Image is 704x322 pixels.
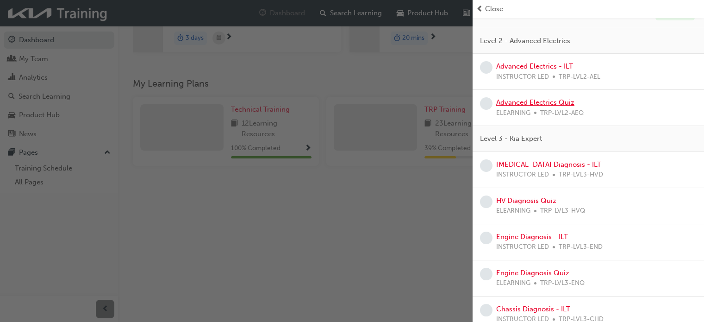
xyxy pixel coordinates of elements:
[496,108,530,119] span: ELEARNING
[480,304,492,316] span: learningRecordVerb_NONE-icon
[496,170,549,180] span: INSTRUCTOR LED
[496,242,549,253] span: INSTRUCTOR LED
[480,196,492,208] span: learningRecordVerb_NONE-icon
[540,278,585,289] span: TRP-LVL3-ENQ
[476,4,700,14] button: prev-iconClose
[496,269,569,277] a: Engine Diagnosis Quiz
[496,62,573,70] a: Advanced Electrics - ILT
[480,97,492,110] span: learningRecordVerb_NONE-icon
[496,72,549,82] span: INSTRUCTOR LED
[559,242,603,253] span: TRP-LVL3-END
[480,268,492,280] span: learningRecordVerb_NONE-icon
[496,206,530,216] span: ELEARNING
[559,72,600,82] span: TRP-LVL2-AEL
[559,170,603,180] span: TRP-LVL3-HVD
[496,196,556,205] a: HV Diagnosis Quiz
[496,160,601,169] a: [MEDICAL_DATA] Diagnosis - ILT
[476,4,483,14] span: prev-icon
[496,98,574,107] a: Advanced Electrics Quiz
[480,61,492,74] span: learningRecordVerb_NONE-icon
[496,233,568,241] a: Engine Diagnosis - ILT
[480,159,492,172] span: learningRecordVerb_NONE-icon
[496,305,570,313] a: Chassis Diagnosis - ILT
[540,206,585,216] span: TRP-LVL3-HVQ
[485,4,503,14] span: Close
[480,36,570,46] span: Level 2 - Advanced Electrics
[496,278,530,289] span: ELEARNING
[480,232,492,244] span: learningRecordVerb_NONE-icon
[480,133,542,144] span: Level 3 - Kia Expert
[540,108,584,119] span: TRP-LVL2-AEQ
